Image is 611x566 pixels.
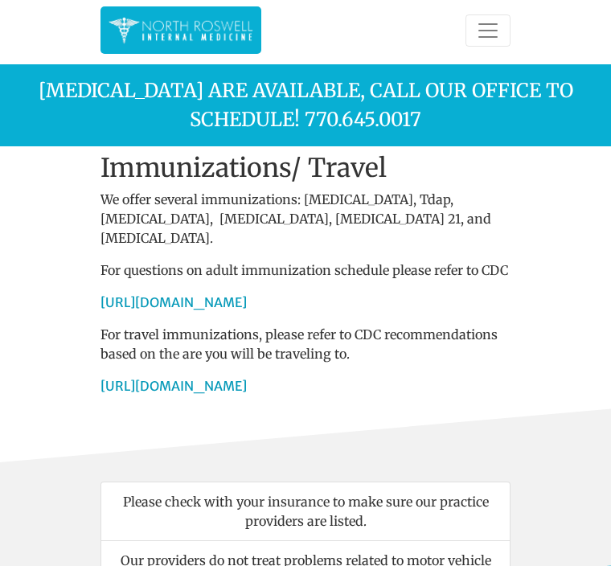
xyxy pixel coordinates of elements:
[100,482,511,541] li: Please check with your insurance to make sure our practice providers are listed.
[100,153,511,183] h2: Immunizations/ Travel
[100,260,511,280] p: For questions on adult immunization schedule please refer to CDC
[109,14,253,46] img: North Roswell Internal Medicine
[100,294,247,310] a: [URL][DOMAIN_NAME]
[100,190,511,248] p: We offer several immunizations: [MEDICAL_DATA], Tdap, [MEDICAL_DATA], [MEDICAL_DATA], [MEDICAL_DA...
[100,325,511,363] p: For travel immunizations, please refer to CDC recommendations based on the are you will be travel...
[465,14,511,47] button: Toggle navigation
[12,76,599,134] p: [MEDICAL_DATA] are available, call our office to schedule! 770.645.0017
[100,378,247,394] a: [URL][DOMAIN_NAME]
